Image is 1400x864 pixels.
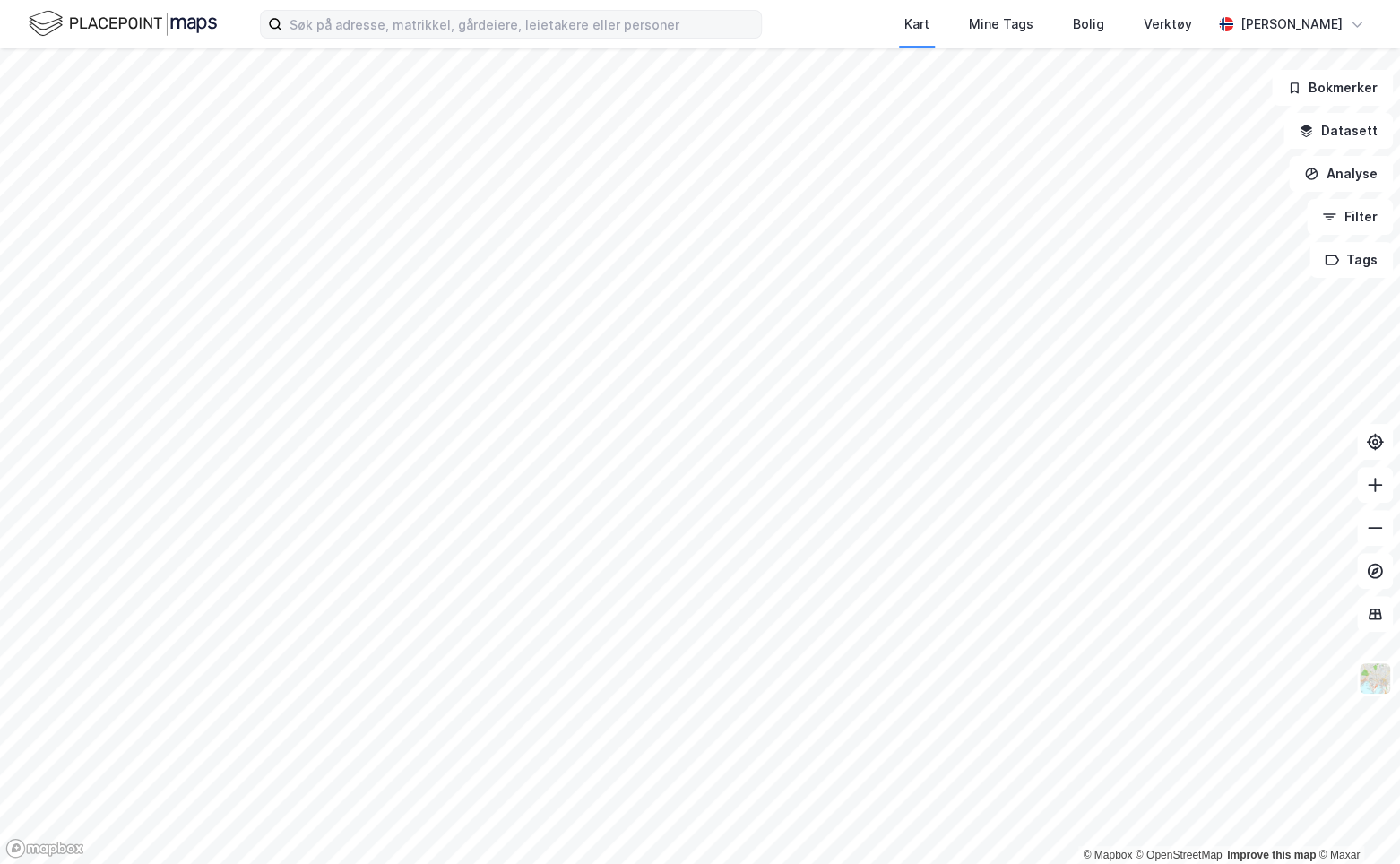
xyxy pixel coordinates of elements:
[282,11,761,38] input: Søk på adresse, matrikkel, gårdeiere, leietakere eller personer
[1073,13,1104,35] div: Bolig
[1240,13,1343,35] div: [PERSON_NAME]
[1310,778,1400,864] iframe: Chat Widget
[29,8,217,39] img: logo.f888ab2527a4732fd821a326f86c7f29.svg
[969,13,1033,35] div: Mine Tags
[904,13,929,35] div: Kart
[1144,13,1192,35] div: Verktøy
[1310,778,1400,864] div: Kontrollprogram for chat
